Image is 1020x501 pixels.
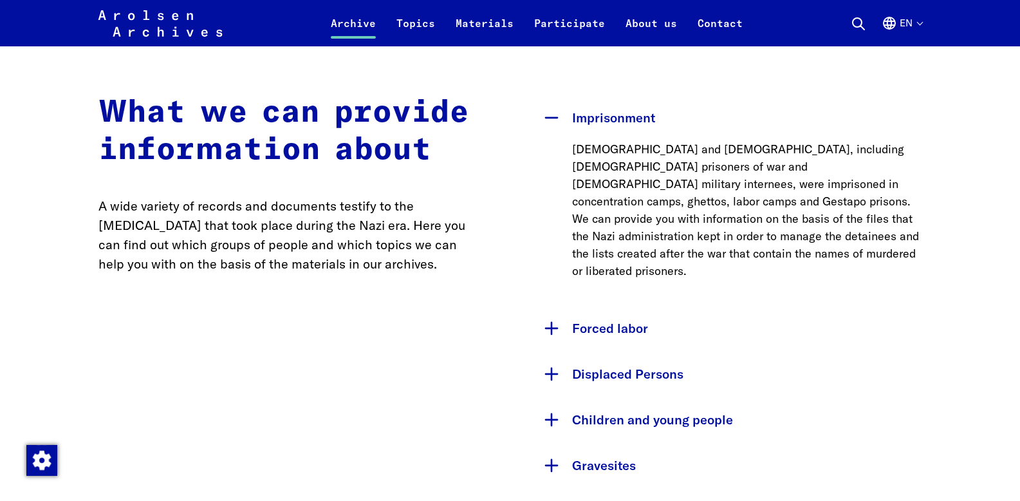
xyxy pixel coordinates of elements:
[536,95,922,140] button: Imprisonment
[386,15,445,46] a: Topics
[98,196,485,274] p: A wide variety of records and documents testify to the [MEDICAL_DATA] that took place during the ...
[320,8,753,39] nav: Primary
[536,397,922,442] button: Children and young people
[98,97,469,165] strong: What we can provide information about
[26,445,57,476] img: Change consent
[445,15,524,46] a: Materials
[536,351,922,397] button: Displaced Persons
[536,442,922,488] button: Gravesites
[572,140,922,279] p: [DEMOGRAPHIC_DATA] and [DEMOGRAPHIC_DATA], including [DEMOGRAPHIC_DATA] prisoners of war and [DEM...
[524,15,615,46] a: Participate
[536,140,922,305] div: Imprisonment
[536,305,922,351] button: Forced labor
[882,15,922,46] button: English, language selection
[615,15,687,46] a: About us
[687,15,753,46] a: Contact
[26,444,57,475] div: Change consent
[320,15,386,46] a: Archive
